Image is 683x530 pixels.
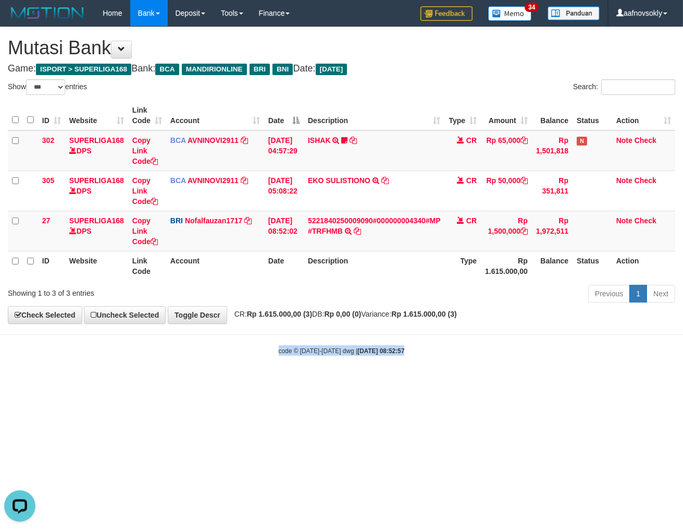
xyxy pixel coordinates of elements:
[69,216,124,225] a: SUPERLIGA168
[69,136,124,144] a: SUPERLIGA168
[264,251,304,281] th: Date
[182,64,247,75] span: MANDIRIONLINE
[647,285,675,303] a: Next
[481,171,532,211] td: Rp 50,000
[354,227,361,235] a: Copy 5221840250009090#000000004340#MP #TRFHMB to clipboard
[250,64,270,75] span: BRI
[420,6,473,21] img: Feedback.jpg
[616,216,632,225] a: Note
[532,211,573,251] td: Rp 1,972,511
[132,136,158,165] a: Copy Link Code
[488,6,532,21] img: Button%20Memo.svg
[444,101,481,130] th: Type: activate to sort column ascending
[65,251,128,281] th: Website
[128,101,166,130] th: Link Code: activate to sort column ascending
[8,64,675,74] h4: Game: Bank: Date:
[166,101,264,130] th: Account: activate to sort column ascending
[84,306,166,324] a: Uncheck Selected
[466,176,477,185] span: CR
[8,284,277,298] div: Showing 1 to 3 of 3 entries
[548,6,600,20] img: panduan.png
[69,176,124,185] a: SUPERLIGA168
[38,101,65,130] th: ID: activate to sort column ascending
[8,38,675,58] h1: Mutasi Bank
[304,101,444,130] th: Description: activate to sort column ascending
[128,251,166,281] th: Link Code
[357,347,404,355] strong: [DATE] 08:52:57
[308,216,440,235] a: 5221840250009090#000000004340#MP #TRFHMB
[635,176,656,185] a: Check
[520,176,528,185] a: Copy Rp 50,000 to clipboard
[65,211,128,251] td: DPS
[532,251,573,281] th: Balance
[8,306,82,324] a: Check Selected
[170,216,183,225] span: BRI
[229,310,457,318] span: CR: DB: Variance:
[241,176,248,185] a: Copy AVNINOVI2911 to clipboard
[304,251,444,281] th: Description
[264,101,304,130] th: Date: activate to sort column descending
[324,310,361,318] strong: Rp 0,00 (0)
[42,216,51,225] span: 27
[65,130,128,171] td: DPS
[629,285,647,303] a: 1
[168,306,227,324] a: Toggle Descr
[616,136,632,144] a: Note
[247,310,312,318] strong: Rp 1.615.000,00 (3)
[532,171,573,211] td: Rp 351,811
[616,176,632,185] a: Note
[38,251,65,281] th: ID
[601,79,675,95] input: Search:
[532,101,573,130] th: Balance
[316,64,347,75] span: [DATE]
[8,79,87,95] label: Show entries
[241,136,248,144] a: Copy AVNINOVI2911 to clipboard
[573,251,612,281] th: Status
[350,136,357,144] a: Copy ISHAK to clipboard
[391,310,456,318] strong: Rp 1.615.000,00 (3)
[481,101,532,130] th: Amount: activate to sort column ascending
[36,64,131,75] span: ISPORT > SUPERLIGA168
[26,79,65,95] select: Showentries
[185,216,242,225] a: Nofalfauzan1717
[573,101,612,130] th: Status
[170,136,186,144] span: BCA
[65,101,128,130] th: Website: activate to sort column ascending
[244,216,252,225] a: Copy Nofalfauzan1717 to clipboard
[481,130,532,171] td: Rp 65,000
[481,211,532,251] td: Rp 1,500,000
[166,251,264,281] th: Account
[132,216,158,246] a: Copy Link Code
[132,176,158,206] a: Copy Link Code
[525,3,539,12] span: 34
[188,176,239,185] a: AVNINOVI2911
[612,251,675,281] th: Action
[4,4,35,35] button: Open LiveChat chat widget
[381,176,389,185] a: Copy EKO SULISTIONO to clipboard
[635,136,656,144] a: Check
[42,136,54,144] span: 302
[264,130,304,171] td: [DATE] 04:57:29
[466,136,477,144] span: CR
[466,216,477,225] span: CR
[188,136,239,144] a: AVNINOVI2911
[308,136,331,144] a: ISHAK
[170,176,186,185] span: BCA
[520,227,528,235] a: Copy Rp 1,500,000 to clipboard
[520,136,528,144] a: Copy Rp 65,000 to clipboard
[635,216,656,225] a: Check
[577,137,587,146] span: Has Note
[8,5,87,21] img: MOTION_logo.png
[444,251,481,281] th: Type
[308,176,370,185] a: EKO SULISTIONO
[155,64,179,75] span: BCA
[573,79,675,95] label: Search:
[588,285,630,303] a: Previous
[65,171,128,211] td: DPS
[264,211,304,251] td: [DATE] 08:52:02
[42,176,54,185] span: 305
[612,101,675,130] th: Action: activate to sort column ascending
[532,130,573,171] td: Rp 1,501,818
[279,347,405,355] small: code © [DATE]-[DATE] dwg |
[264,171,304,211] td: [DATE] 05:08:22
